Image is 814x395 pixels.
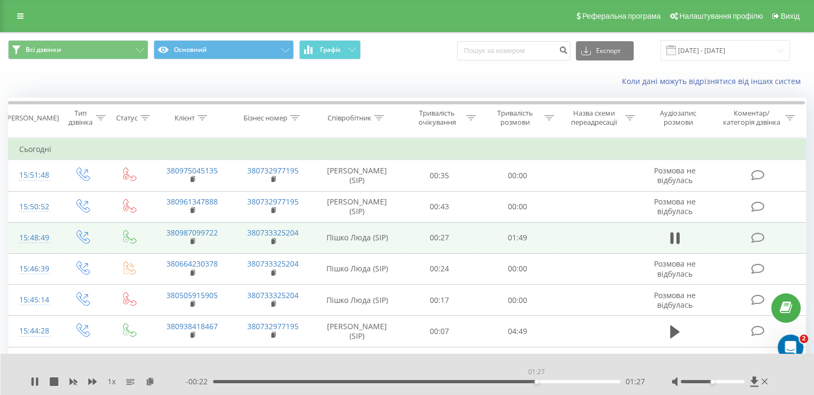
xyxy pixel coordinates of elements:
[166,165,218,176] a: 380975045135
[410,109,464,127] div: Тривалість очікування
[247,259,299,269] a: 380733325204
[19,321,48,341] div: 15:44:28
[478,253,556,284] td: 00:00
[314,191,401,222] td: [PERSON_NAME] (SIP)
[247,321,299,331] a: 380732977195
[401,316,478,347] td: 00:07
[778,335,803,360] iframe: Intercom live chat
[328,113,371,123] div: Співробітник
[781,12,800,20] span: Вихід
[314,253,401,284] td: Пішко Люда (SIP)
[526,364,547,379] div: 01:27
[19,259,48,279] div: 15:46:39
[314,222,401,253] td: Пішко Люда (SIP)
[488,109,542,127] div: Тривалість розмови
[576,41,634,60] button: Експорт
[314,285,401,316] td: Пішко Люда (SIP)
[166,290,218,300] a: 380505915905
[401,253,478,284] td: 00:24
[186,376,213,387] span: - 00:22
[622,76,806,86] a: Коли дані можуть відрізнятися вiд інших систем
[654,165,696,185] span: Розмова не відбулась
[247,227,299,238] a: 380733325204
[8,40,148,59] button: Всі дзвінки
[247,165,299,176] a: 380732977195
[478,222,556,253] td: 01:49
[478,347,556,378] td: 00:00
[401,191,478,222] td: 00:43
[108,376,116,387] span: 1 x
[478,160,556,191] td: 00:00
[401,285,478,316] td: 00:17
[654,352,696,372] span: Розмова не відбулась
[5,113,59,123] div: [PERSON_NAME]
[314,160,401,191] td: [PERSON_NAME] (SIP)
[19,290,48,310] div: 15:45:14
[19,227,48,248] div: 15:48:49
[154,40,294,59] button: Основний
[720,109,782,127] div: Коментар/категорія дзвінка
[401,222,478,253] td: 00:27
[478,191,556,222] td: 00:00
[679,12,763,20] span: Налаштування профілю
[800,335,808,343] span: 2
[174,113,195,123] div: Клієнт
[67,109,93,127] div: Тип дзвінка
[244,113,287,123] div: Бізнес номер
[19,165,48,186] div: 15:51:48
[166,227,218,238] a: 380987099722
[626,376,645,387] span: 01:27
[166,352,218,362] a: 380968375323
[26,45,61,54] span: Всі дзвінки
[401,347,478,378] td: 00:44
[9,139,806,160] td: Сьогодні
[710,379,714,384] div: Accessibility label
[654,290,696,310] span: Розмова не відбулась
[247,352,299,362] a: 380732977195
[314,316,401,347] td: [PERSON_NAME] (SIP)
[654,196,696,216] span: Розмова не відбулась
[247,290,299,300] a: 380733325204
[299,40,361,59] button: Графік
[478,316,556,347] td: 04:49
[247,196,299,207] a: 380732977195
[535,379,539,384] div: Accessibility label
[401,160,478,191] td: 00:35
[166,259,218,269] a: 380664230378
[166,196,218,207] a: 380961347888
[582,12,661,20] span: Реферальна програма
[19,352,48,373] div: 15:42:56
[654,259,696,278] span: Розмова не відбулась
[116,113,138,123] div: Статус
[166,321,218,331] a: 380938418467
[566,109,622,127] div: Назва схеми переадресації
[457,41,570,60] input: Пошук за номером
[314,347,401,378] td: [PERSON_NAME] (SIP)
[320,46,341,54] span: Графік
[19,196,48,217] div: 15:50:52
[478,285,556,316] td: 00:00
[647,109,710,127] div: Аудіозапис розмови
